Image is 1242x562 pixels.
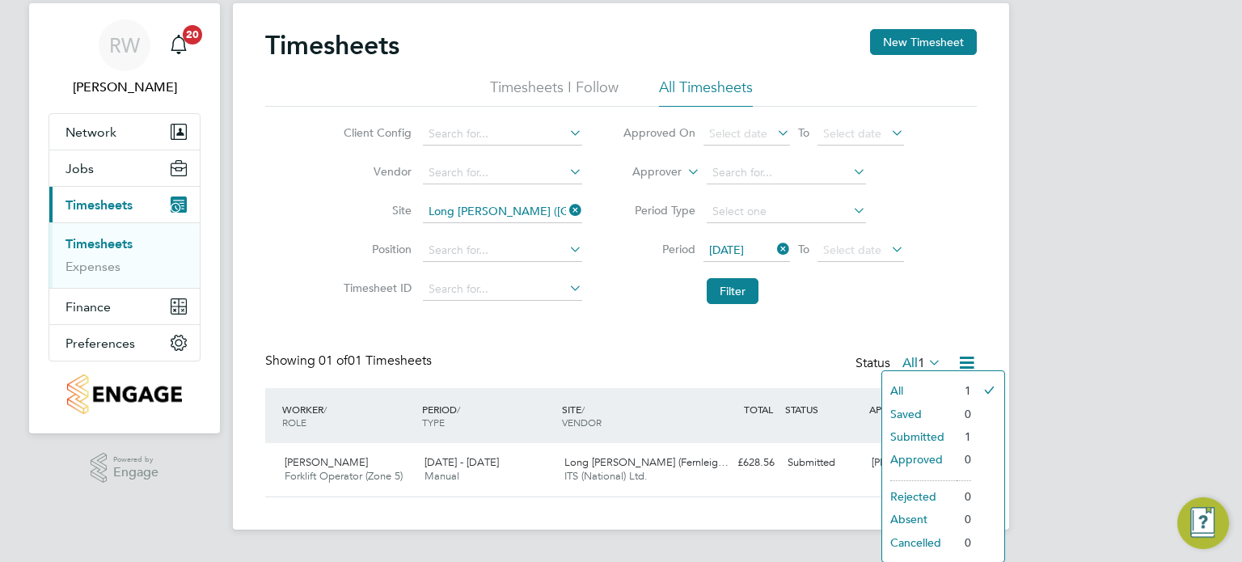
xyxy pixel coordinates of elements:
[319,353,432,369] span: 01 Timesheets
[957,403,971,425] li: 0
[113,466,158,480] span: Engage
[707,201,866,223] input: Select one
[425,469,459,483] span: Manual
[793,122,814,143] span: To
[163,19,195,71] a: 20
[623,125,695,140] label: Approved On
[490,78,619,107] li: Timesheets I Follow
[113,453,158,467] span: Powered by
[882,425,957,448] li: Submitted
[882,508,957,530] li: Absent
[781,395,865,424] div: STATUS
[957,448,971,471] li: 0
[49,114,200,150] button: Network
[422,416,445,429] span: TYPE
[823,126,881,141] span: Select date
[65,336,135,351] span: Preferences
[423,162,582,184] input: Search for...
[623,242,695,256] label: Period
[339,281,412,295] label: Timesheet ID
[49,150,200,186] button: Jobs
[339,164,412,179] label: Vendor
[902,355,941,371] label: All
[870,29,977,55] button: New Timesheet
[865,395,949,424] div: APPROVER
[581,403,585,416] span: /
[957,531,971,554] li: 0
[793,239,814,260] span: To
[323,403,327,416] span: /
[957,425,971,448] li: 1
[564,455,729,469] span: Long [PERSON_NAME] (Fernleig…
[865,450,949,476] div: [PERSON_NAME]
[49,78,201,97] span: Richard Walsh
[707,278,758,304] button: Filter
[558,395,698,437] div: SITE
[282,416,306,429] span: ROLE
[67,374,181,414] img: countryside-properties-logo-retina.png
[418,395,558,437] div: PERIOD
[109,35,140,56] span: RW
[918,355,925,371] span: 1
[781,450,865,476] div: Submitted
[49,222,200,288] div: Timesheets
[49,19,201,97] a: RW[PERSON_NAME]
[339,242,412,256] label: Position
[707,162,866,184] input: Search for...
[823,243,881,257] span: Select date
[423,278,582,301] input: Search for...
[562,416,602,429] span: VENDOR
[957,379,971,402] li: 1
[423,123,582,146] input: Search for...
[709,126,767,141] span: Select date
[65,125,116,140] span: Network
[265,29,399,61] h2: Timesheets
[49,187,200,222] button: Timesheets
[49,374,201,414] a: Go to home page
[65,161,94,176] span: Jobs
[659,78,753,107] li: All Timesheets
[278,395,418,437] div: WORKER
[65,259,120,274] a: Expenses
[65,236,133,251] a: Timesheets
[29,3,220,433] nav: Main navigation
[457,403,460,416] span: /
[339,125,412,140] label: Client Config
[91,453,159,484] a: Powered byEngage
[882,485,957,508] li: Rejected
[882,403,957,425] li: Saved
[49,289,200,324] button: Finance
[882,379,957,402] li: All
[623,203,695,218] label: Period Type
[265,353,435,370] div: Showing
[425,455,499,469] span: [DATE] - [DATE]
[957,508,971,530] li: 0
[183,25,202,44] span: 20
[49,325,200,361] button: Preferences
[423,201,582,223] input: Search for...
[882,531,957,554] li: Cancelled
[1177,497,1229,549] button: Engage Resource Center
[882,448,957,471] li: Approved
[285,469,403,483] span: Forklift Operator (Zone 5)
[65,197,133,213] span: Timesheets
[709,243,744,257] span: [DATE]
[697,450,781,476] div: £628.56
[609,164,682,180] label: Approver
[65,299,111,315] span: Finance
[339,203,412,218] label: Site
[957,485,971,508] li: 0
[564,469,648,483] span: ITS (National) Ltd.
[319,353,348,369] span: 01 of
[744,403,773,416] span: TOTAL
[855,353,944,375] div: Status
[285,455,368,469] span: [PERSON_NAME]
[423,239,582,262] input: Search for...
